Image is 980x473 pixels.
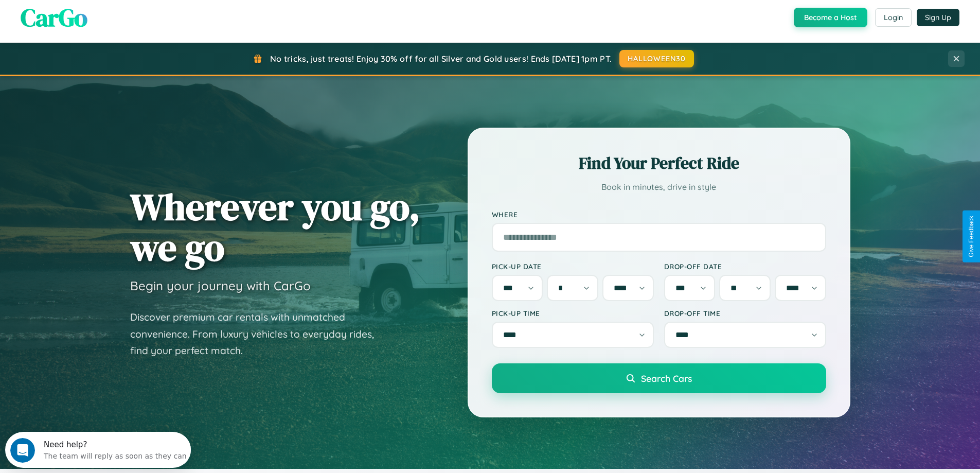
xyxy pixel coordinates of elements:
[270,54,612,64] span: No tricks, just treats! Enjoy 30% off for all Silver and Gold users! Ends [DATE] 1pm PT.
[492,309,654,318] label: Pick-up Time
[641,373,692,384] span: Search Cars
[664,309,826,318] label: Drop-off Time
[619,50,694,67] button: HALLOWEEN30
[21,1,87,34] span: CarGo
[10,438,35,463] iframe: Intercom live chat
[130,278,311,293] h3: Begin your journey with CarGo
[492,262,654,271] label: Pick-up Date
[492,180,826,195] p: Book in minutes, drive in style
[39,9,182,17] div: Need help?
[875,8,912,27] button: Login
[794,8,867,27] button: Become a Host
[39,17,182,28] div: The team will reply as soon as they can
[4,4,191,32] div: Open Intercom Messenger
[968,216,975,257] div: Give Feedback
[492,152,826,174] h2: Find Your Perfect Ride
[492,363,826,393] button: Search Cars
[664,262,826,271] label: Drop-off Date
[492,210,826,219] label: Where
[130,186,420,268] h1: Wherever you go, we go
[917,9,959,26] button: Sign Up
[5,432,191,468] iframe: Intercom live chat discovery launcher
[130,309,387,359] p: Discover premium car rentals with unmatched convenience. From luxury vehicles to everyday rides, ...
